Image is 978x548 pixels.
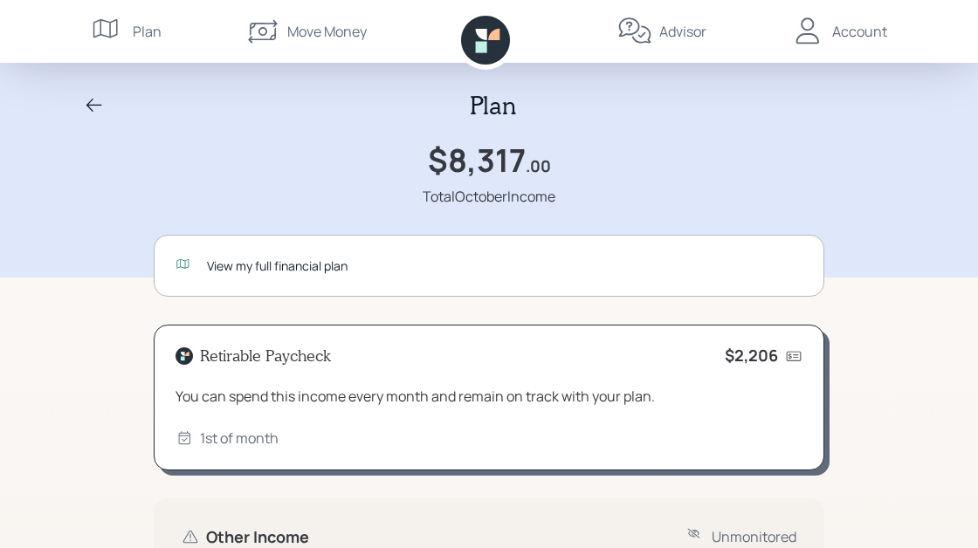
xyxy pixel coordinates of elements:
[526,157,551,176] h4: .00
[287,21,367,42] div: Move Money
[200,428,279,449] div: 1st of month
[200,346,331,366] h4: Retirable Paycheck
[133,21,162,42] div: Plan
[725,346,778,366] h4: $2,206
[712,526,796,547] div: Unmonitored
[206,528,309,547] h4: Other Income
[207,257,802,275] div: View my full financial plan
[423,186,555,207] div: Total October Income
[470,91,516,120] h2: Plan
[428,141,526,179] h1: $8,317
[659,21,706,42] div: Advisor
[176,386,802,407] div: You can spend this income every month and remain on track with your plan.
[832,21,887,42] div: Account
